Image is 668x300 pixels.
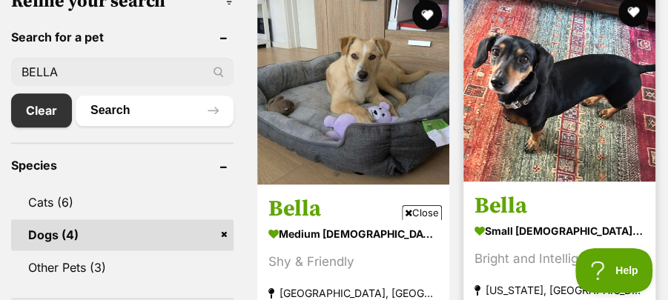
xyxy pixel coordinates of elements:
[65,226,604,293] iframe: Advertisement
[11,219,234,250] a: Dogs (4)
[268,195,438,223] h3: Bella
[11,252,234,283] a: Other Pets (3)
[11,159,234,172] header: Species
[11,187,234,218] a: Cats (6)
[76,96,234,125] button: Search
[11,58,234,86] input: Toby
[11,30,234,44] header: Search for a pet
[575,248,653,293] iframe: Help Scout Beacon - Open
[474,192,644,220] h3: Bella
[11,93,72,127] a: Clear
[402,205,442,220] span: Close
